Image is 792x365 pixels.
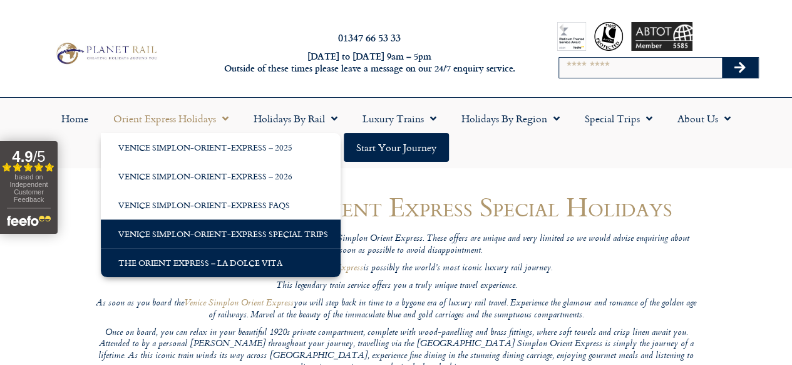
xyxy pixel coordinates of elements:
a: Venice Simplon Orient Express [184,296,294,311]
a: Venice Simplon-Orient-Express – 2025 [101,133,341,162]
a: 01347 66 53 33 [338,30,401,45]
a: Luxury Trains [350,104,449,133]
a: Holidays by Rail [241,104,350,133]
a: Start your Journey [344,133,449,162]
a: Holidays by Region [449,104,572,133]
a: Venice Simplon-Orient-Express Special Trips [101,220,341,248]
a: About Us [665,104,743,133]
nav: Menu [6,104,786,162]
a: Special Trips [572,104,665,133]
button: Search [722,58,758,78]
ul: Orient Express Holidays [101,133,341,277]
em: Browse our exclusive special offers aboard the world famous Venice Simplon Orient Express. These ... [103,231,689,258]
h1: Venice Simplon Orient Express Special Holidays [96,192,697,221]
a: The Orient Express – La Dolce Vita [101,248,341,277]
p: The Venice Simplon is possibly the world’s most iconic luxury rail journey. [96,263,697,275]
a: Venice Simplon-Orient-Express – 2026 [101,162,341,191]
h6: [DATE] to [DATE] 9am – 5pm Outside of these times please leave a message on our 24/7 enquiry serv... [214,51,525,74]
p: This legendary train service offers you a truly unique travel experience. [96,280,697,292]
a: Venice Simplon-Orient-Express FAQs [101,191,341,220]
a: Home [49,104,101,133]
a: Orient Express Holidays [101,104,241,133]
p: As soon as you board the you will step back in time to a bygone era of luxury rail travel. Experi... [96,298,697,321]
img: Planet Rail Train Holidays Logo [52,40,160,66]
